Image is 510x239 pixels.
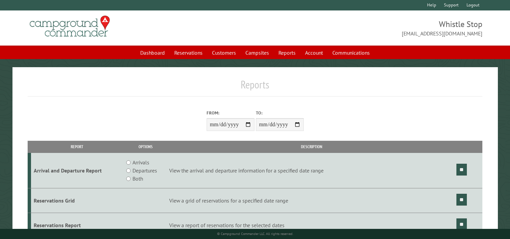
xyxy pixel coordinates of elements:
[208,46,240,59] a: Customers
[168,213,455,237] td: View a report of reservations for the selected dates
[132,158,149,166] label: Arrivals
[168,188,455,213] td: View a grid of reservations for a specified date range
[31,153,123,188] td: Arrival and Departure Report
[217,232,293,236] small: © Campground Commander LLC. All rights reserved.
[301,46,327,59] a: Account
[274,46,300,59] a: Reports
[123,141,168,153] th: Options
[256,110,304,116] label: To:
[136,46,169,59] a: Dashboard
[31,188,123,213] td: Reservations Grid
[328,46,374,59] a: Communications
[132,175,143,183] label: Both
[28,13,112,39] img: Campground Commander
[168,141,455,153] th: Description
[207,110,254,116] label: From:
[28,78,482,97] h1: Reports
[241,46,273,59] a: Campsites
[255,19,483,37] span: Whistle Stop [EMAIL_ADDRESS][DOMAIN_NAME]
[132,166,157,175] label: Departures
[31,141,123,153] th: Report
[31,213,123,237] td: Reservations Report
[168,153,455,188] td: View the arrival and departure information for a specified date range
[170,46,207,59] a: Reservations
